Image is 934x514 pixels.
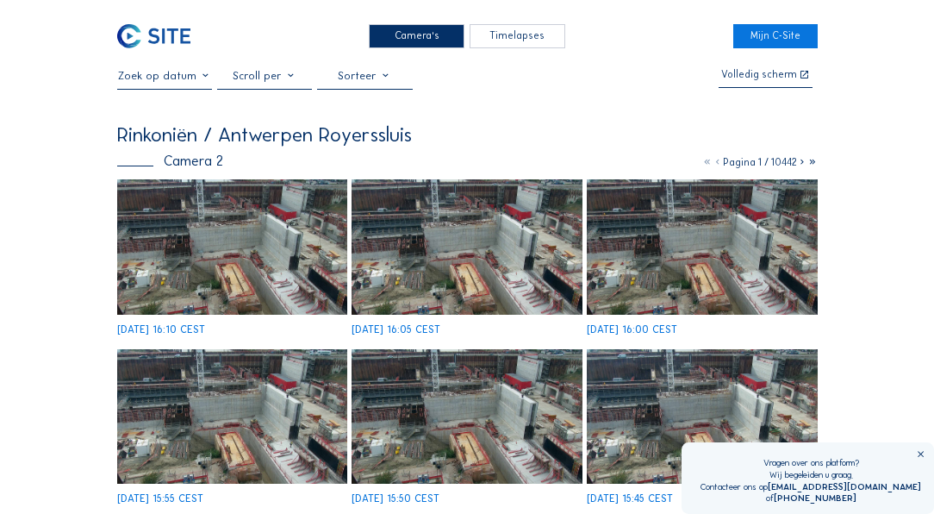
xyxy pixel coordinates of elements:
a: C-SITE Logo [117,24,202,49]
img: image_53395527 [587,179,817,315]
div: Camera 2 [117,154,223,168]
div: [DATE] 15:50 CEST [352,494,439,505]
div: of [700,492,921,505]
img: image_53395847 [117,179,347,315]
div: Wij begeleiden u graag. [700,469,921,481]
img: image_53395432 [117,349,347,485]
img: image_53395120 [587,349,817,485]
div: Rinkoniën / Antwerpen Royerssluis [117,125,412,145]
div: Vragen over ons platform? [700,457,921,469]
img: C-SITE Logo [117,24,190,49]
img: image_53395279 [352,349,582,485]
img: image_53395692 [352,179,582,315]
div: Volledig scherm [721,70,797,81]
div: [DATE] 15:55 CEST [117,494,203,505]
span: Pagina 1 / 10442 [723,156,797,168]
a: Mijn C-Site [733,24,818,49]
a: [PHONE_NUMBER] [774,492,856,504]
a: [EMAIL_ADDRESS][DOMAIN_NAME] [768,481,921,492]
div: Camera's [369,24,464,49]
div: [DATE] 16:10 CEST [117,325,205,335]
div: [DATE] 16:05 CEST [352,325,440,335]
div: [DATE] 15:45 CEST [587,494,673,505]
div: Contacteer ons op [700,481,921,493]
div: [DATE] 16:00 CEST [587,325,677,335]
div: Timelapses [470,24,565,49]
input: Zoek op datum 󰅀 [117,69,213,82]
